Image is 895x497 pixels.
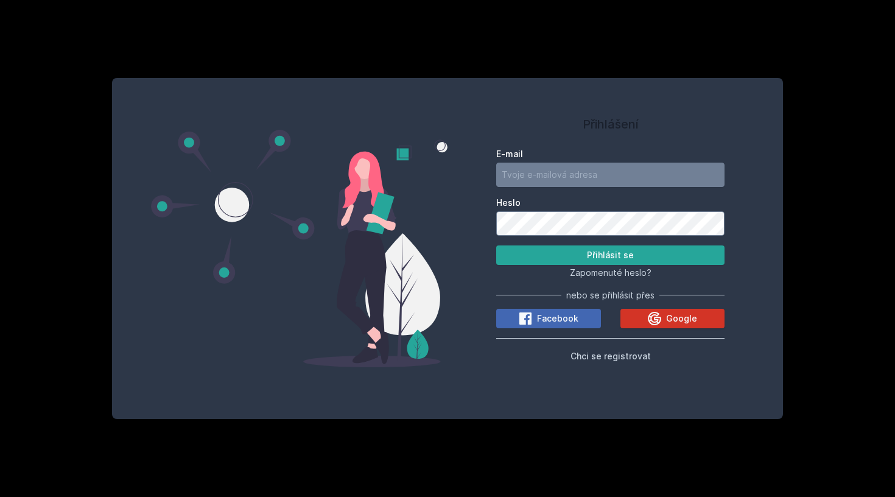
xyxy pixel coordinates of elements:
[496,148,725,160] label: E-mail
[496,245,725,265] button: Přihlásit se
[666,312,697,325] span: Google
[570,348,651,363] button: Chci se registrovat
[496,309,601,328] button: Facebook
[496,197,725,209] label: Heslo
[496,115,725,133] h1: Přihlášení
[566,289,655,301] span: nebo se přihlásit přes
[620,309,725,328] button: Google
[537,312,578,325] span: Facebook
[496,163,725,187] input: Tvoje e-mailová adresa
[570,351,651,361] span: Chci se registrovat
[570,267,651,278] span: Zapomenuté heslo?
